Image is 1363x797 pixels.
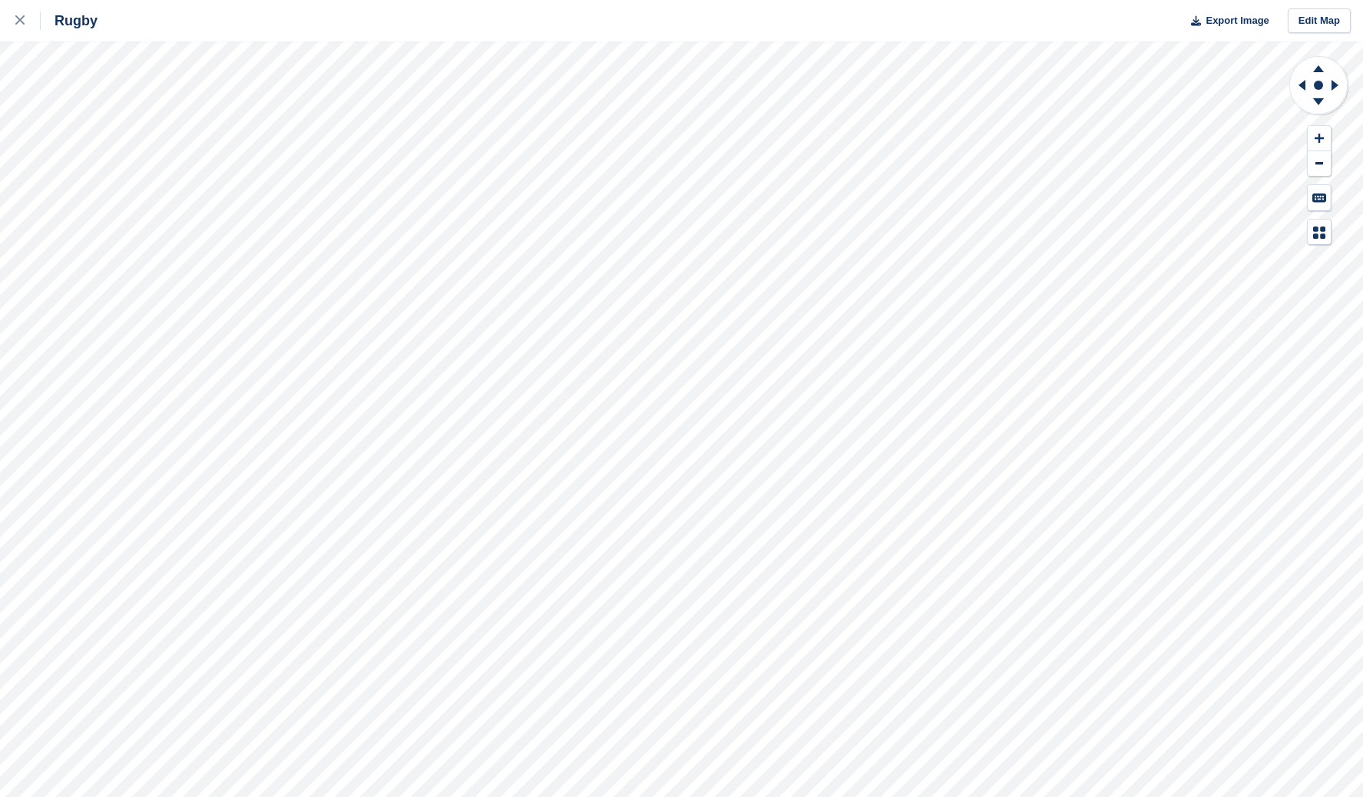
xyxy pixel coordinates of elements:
[1308,220,1331,245] button: Map Legend
[1288,8,1351,34] a: Edit Map
[41,12,98,30] div: Rugby
[1308,185,1331,210] button: Keyboard Shortcuts
[1182,8,1269,34] button: Export Image
[1206,13,1269,28] span: Export Image
[1308,151,1331,177] button: Zoom Out
[1308,126,1331,151] button: Zoom In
